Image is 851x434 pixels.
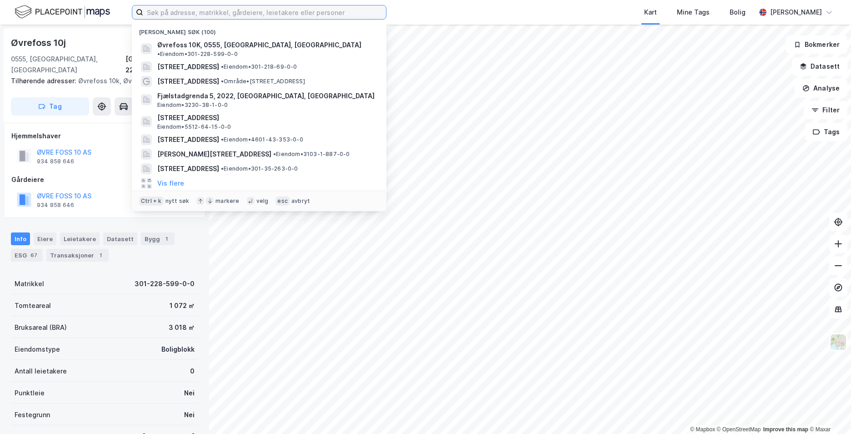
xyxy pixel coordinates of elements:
span: • [221,78,224,85]
div: Øvrefoss 10k, Øvrefoss 10i [11,76,191,86]
iframe: Chat Widget [806,390,851,434]
div: Eiere [34,232,56,245]
span: [PERSON_NAME][STREET_ADDRESS] [157,149,271,160]
div: 1 [96,251,105,260]
div: [PERSON_NAME] søk (100) [132,21,386,38]
div: 0555, [GEOGRAPHIC_DATA], [GEOGRAPHIC_DATA] [11,54,125,76]
button: Datasett [792,57,847,76]
img: Z [830,333,847,351]
div: 3 018 ㎡ [169,322,195,333]
div: 1 072 ㎡ [170,300,195,311]
input: Søk på adresse, matrikkel, gårdeiere, leietakere eller personer [143,5,386,19]
div: Festegrunn [15,409,50,420]
div: velg [256,197,269,205]
div: Transaksjoner [46,249,109,262]
div: 301-228-599-0-0 [135,278,195,289]
div: [GEOGRAPHIC_DATA], 228/599 [125,54,198,76]
div: Øvrefoss 10j [11,35,68,50]
div: Gårdeiere [11,174,198,185]
div: nytt søk [165,197,190,205]
span: [STREET_ADDRESS] [157,112,375,123]
span: • [157,50,160,57]
div: esc [275,197,290,206]
span: • [221,136,224,143]
div: markere [215,197,239,205]
span: • [221,63,224,70]
span: [STREET_ADDRESS] [157,134,219,145]
span: Eiendom • 301-228-599-0-0 [157,50,238,58]
span: Fjælstadgrenda 5, 2022, [GEOGRAPHIC_DATA], [GEOGRAPHIC_DATA] [157,91,375,101]
div: Boligblokk [161,344,195,355]
div: Nei [184,388,195,399]
div: Bruksareal (BRA) [15,322,67,333]
button: Vis flere [157,178,184,189]
div: Bolig [730,7,746,18]
span: • [221,165,224,172]
a: Mapbox [690,426,715,433]
div: Nei [184,409,195,420]
div: Kart [644,7,657,18]
div: Info [11,232,30,245]
div: Leietakere [60,232,100,245]
span: Område • [STREET_ADDRESS] [221,78,305,85]
div: Antall leietakere [15,366,67,377]
span: Tilhørende adresser: [11,77,78,85]
button: Tags [805,123,847,141]
div: Eiendomstype [15,344,60,355]
span: [STREET_ADDRESS] [157,163,219,174]
div: 934 858 646 [37,158,74,165]
div: ESG [11,249,43,262]
div: [PERSON_NAME] [770,7,822,18]
div: Bygg [141,232,175,245]
div: Punktleie [15,388,45,399]
span: Eiendom • 4601-43-353-0-0 [221,136,303,143]
div: Mine Tags [677,7,710,18]
a: Improve this map [763,426,808,433]
span: [STREET_ADDRESS] [157,76,219,87]
span: Øvrefoss 10K, 0555, [GEOGRAPHIC_DATA], [GEOGRAPHIC_DATA] [157,40,361,50]
div: Tomteareal [15,300,51,311]
div: Datasett [103,232,137,245]
a: OpenStreetMap [717,426,761,433]
span: Eiendom • 3230-38-1-0-0 [157,101,228,109]
span: Eiendom • 301-218-69-0-0 [221,63,297,71]
span: [STREET_ADDRESS] [157,61,219,72]
img: logo.f888ab2527a4732fd821a326f86c7f29.svg [15,4,110,20]
span: Eiendom • 301-35-263-0-0 [221,165,298,172]
span: Eiendom • 5512-64-15-0-0 [157,123,231,131]
div: Ctrl + k [139,197,164,206]
span: Eiendom • 3103-1-887-0-0 [273,151,350,158]
div: Matrikkel [15,278,44,289]
button: Bokmerker [786,35,847,54]
button: Filter [804,101,847,119]
div: 934 858 646 [37,202,74,209]
div: 1 [162,234,171,243]
div: Hjemmelshaver [11,131,198,141]
button: Analyse [795,79,847,97]
span: • [273,151,276,157]
div: avbryt [291,197,310,205]
div: 0 [190,366,195,377]
button: Tag [11,97,89,116]
div: 67 [29,251,39,260]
